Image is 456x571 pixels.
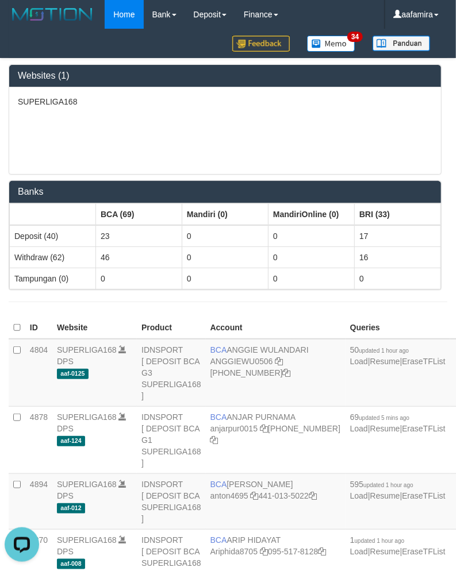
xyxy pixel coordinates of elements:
img: panduan.png [373,36,430,51]
span: | | [350,412,446,433]
a: Ariphida8705 [210,547,258,556]
h3: Banks [18,187,432,197]
td: IDNSPORT [ DEPOSIT BCA G1 SUPERLIGA168 ] [137,407,206,474]
a: EraseTFList [402,424,445,433]
a: SUPERLIGA168 [57,480,117,489]
td: IDNSPORT [ DEPOSIT BCA G3 SUPERLIGA168 ] [137,339,206,407]
span: BCA [210,412,227,422]
td: 4878 [25,407,52,474]
td: 4804 [25,339,52,407]
td: 0 [182,246,269,268]
a: Load [350,357,368,366]
td: DPS [52,339,137,407]
span: | | [350,345,446,366]
span: 595 [350,480,413,489]
span: BCA [210,535,227,545]
td: 17 [355,225,441,247]
a: EraseTFList [402,491,445,500]
a: Copy anjarpur0015 to clipboard [260,424,268,433]
a: anton4695 [210,491,248,500]
a: Copy anton4695 to clipboard [251,491,259,500]
td: ANJAR PURNAMA [PHONE_NUMBER] [206,407,346,474]
span: | | [350,480,446,500]
a: Load [350,547,368,556]
td: Withdraw (62) [10,246,96,268]
td: Deposit (40) [10,225,96,247]
a: Resume [370,491,400,500]
p: SUPERLIGA168 [18,96,432,107]
span: 1 [350,535,405,545]
a: SUPERLIGA168 [57,345,117,354]
span: 50 [350,345,409,354]
img: MOTION_logo.png [9,6,96,23]
td: DPS [52,474,137,530]
a: 34 [298,29,364,58]
a: Resume [370,547,400,556]
td: 0 [269,225,355,247]
span: aaf-012 [57,503,85,513]
span: BCA [210,480,227,489]
th: Product [137,317,206,339]
span: 34 [347,32,363,42]
th: Group: activate to sort column ascending [96,203,182,225]
td: ANGGIE WULANDARI [PHONE_NUMBER] [206,339,346,407]
a: anjarpur0015 [210,424,258,433]
th: ID [25,317,52,339]
a: SUPERLIGA168 [57,412,117,422]
th: Group: activate to sort column ascending [355,203,441,225]
td: 0 [269,246,355,268]
span: updated 5 mins ago [359,415,409,421]
td: 4894 [25,474,52,530]
a: Copy 4062213373 to clipboard [283,368,291,377]
td: 16 [355,246,441,268]
img: Feedback.jpg [232,36,290,52]
h3: Websites (1) [18,71,432,81]
a: Copy ANGGIEWU0506 to clipboard [275,357,283,366]
td: IDNSPORT [ DEPOSIT BCA SUPERLIGA168 ] [137,474,206,530]
a: Copy 0955178128 to clipboard [318,547,326,556]
a: EraseTFList [402,357,445,366]
span: aaf-008 [57,559,85,569]
td: 0 [269,268,355,289]
span: 69 [350,412,409,422]
td: Tampungan (0) [10,268,96,289]
span: BCA [210,345,227,354]
a: EraseTFList [402,547,445,556]
a: ANGGIEWU0506 [210,357,273,366]
a: Copy 4062281620 to clipboard [210,435,219,445]
th: Group: activate to sort column ascending [269,203,355,225]
span: aaf-0125 [57,369,89,379]
td: 23 [96,225,182,247]
td: 46 [96,246,182,268]
span: updated 1 hour ago [355,538,405,544]
td: 0 [355,268,441,289]
span: updated 1 hour ago [363,482,413,488]
th: Website [52,317,137,339]
a: Copy 4410135022 to clipboard [309,491,317,500]
th: Account [206,317,346,339]
a: SUPERLIGA168 [57,535,117,545]
a: Copy Ariphida8705 to clipboard [260,547,268,556]
a: Resume [370,424,400,433]
a: Resume [370,357,400,366]
td: 0 [182,225,269,247]
img: Button%20Memo.svg [307,36,355,52]
a: Load [350,424,368,433]
a: Load [350,491,368,500]
td: DPS [52,407,137,474]
span: | | [350,535,446,556]
span: updated 1 hour ago [359,348,409,354]
th: Group: activate to sort column ascending [182,203,269,225]
td: [PERSON_NAME] 441-013-5022 [206,474,346,530]
span: aaf-124 [57,436,85,446]
button: Open LiveChat chat widget [5,5,39,39]
td: 0 [182,268,269,289]
td: 0 [96,268,182,289]
th: Queries [346,317,450,339]
th: Group: activate to sort column ascending [10,203,96,225]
